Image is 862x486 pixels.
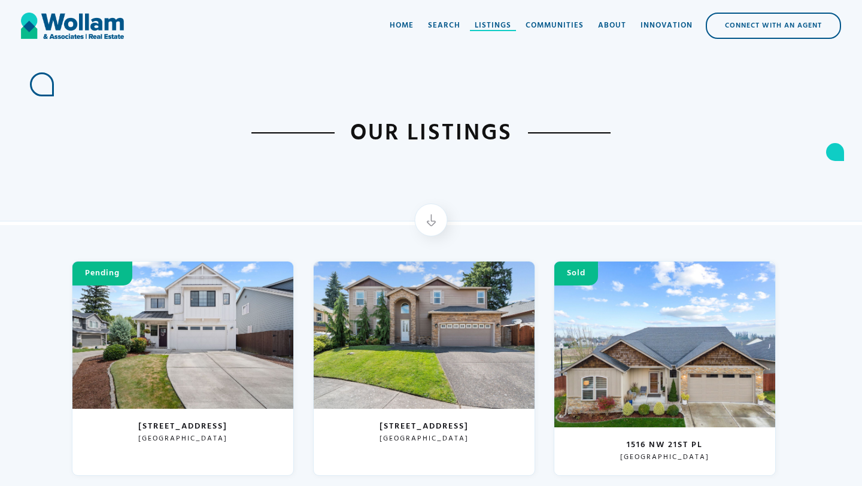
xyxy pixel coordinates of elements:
[383,8,421,44] a: Home
[335,118,528,148] h1: Our Listings
[627,439,703,451] h3: 1516 NW 21st Pl
[428,20,460,32] div: Search
[313,261,535,476] a: [STREET_ADDRESS][GEOGRAPHIC_DATA]
[598,20,626,32] div: About
[633,8,700,44] a: Innovation
[421,8,468,44] a: Search
[380,435,469,443] h3: [GEOGRAPHIC_DATA]
[72,261,294,476] a: Pending[STREET_ADDRESS][GEOGRAPHIC_DATA]
[21,8,124,44] a: home
[468,8,518,44] a: Listings
[554,261,776,476] a: Sold1516 NW 21st Pl[GEOGRAPHIC_DATA]
[707,14,840,38] div: Connect with an Agent
[526,20,584,32] div: Communities
[620,453,709,461] h3: [GEOGRAPHIC_DATA]
[641,20,693,32] div: Innovation
[518,8,591,44] a: Communities
[138,435,227,443] h3: [GEOGRAPHIC_DATA]
[138,421,227,433] h3: [STREET_ADDRESS]
[591,8,633,44] a: About
[706,13,841,39] a: Connect with an Agent
[380,421,469,433] h3: [STREET_ADDRESS]
[390,20,414,32] div: Home
[475,20,511,32] div: Listings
